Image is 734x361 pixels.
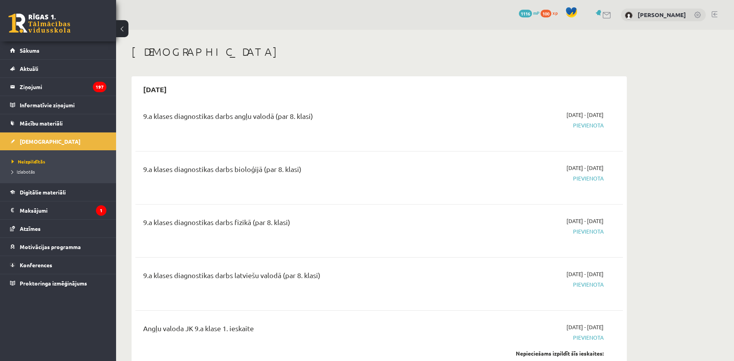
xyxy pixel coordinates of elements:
a: [PERSON_NAME] [638,11,686,19]
span: Digitālie materiāli [20,189,66,196]
i: 1 [96,205,106,216]
a: Digitālie materiāli [10,183,106,201]
span: Neizpildītās [12,158,45,165]
span: Atzīmes [20,225,41,232]
h2: [DATE] [135,80,175,98]
span: Pievienota [458,280,604,289]
div: 9.a klases diagnostikas darbs fizikā (par 8. klasi) [143,217,446,231]
span: mP [533,10,539,16]
span: 1116 [519,10,532,17]
div: Nepieciešams izpildīt šīs ieskaites: [458,349,604,358]
span: Pievienota [458,174,604,182]
span: Pievienota [458,121,604,129]
span: [DATE] - [DATE] [566,217,604,225]
div: Angļu valoda JK 9.a klase 1. ieskaite [143,323,446,337]
a: Sākums [10,41,106,59]
span: [DATE] - [DATE] [566,323,604,331]
span: Sākums [20,47,39,54]
span: Mācību materiāli [20,120,63,127]
legend: Informatīvie ziņojumi [20,96,106,114]
span: [DATE] - [DATE] [566,164,604,172]
a: Motivācijas programma [10,238,106,256]
a: Aktuāli [10,60,106,77]
a: Mācību materiāli [10,114,106,132]
span: xp [553,10,558,16]
div: 9.a klases diagnostikas darbs angļu valodā (par 8. klasi) [143,111,446,125]
i: 197 [93,82,106,92]
span: Proktoringa izmēģinājums [20,280,87,287]
div: 9.a klases diagnostikas darbs latviešu valodā (par 8. klasi) [143,270,446,284]
span: Izlabotās [12,168,35,175]
span: Pievienota [458,333,604,342]
span: [DATE] - [DATE] [566,270,604,278]
img: Ervīns Blonskis [625,12,633,19]
span: Motivācijas programma [20,243,81,250]
h1: [DEMOGRAPHIC_DATA] [132,45,627,58]
span: [DATE] - [DATE] [566,111,604,119]
a: 100 xp [541,10,561,16]
a: Atzīmes [10,220,106,237]
a: 1116 mP [519,10,539,16]
a: Rīgas 1. Tālmācības vidusskola [9,14,70,33]
a: Proktoringa izmēģinājums [10,274,106,292]
a: Maksājumi1 [10,201,106,219]
a: [DEMOGRAPHIC_DATA] [10,132,106,150]
legend: Ziņojumi [20,78,106,96]
span: [DEMOGRAPHIC_DATA] [20,138,80,145]
legend: Maksājumi [20,201,106,219]
div: 9.a klases diagnostikas darbs bioloģijā (par 8. klasi) [143,164,446,178]
a: Ziņojumi197 [10,78,106,96]
span: Aktuāli [20,65,38,72]
span: Pievienota [458,227,604,236]
a: Konferences [10,256,106,274]
span: Konferences [20,261,52,268]
a: Informatīvie ziņojumi [10,96,106,114]
a: Neizpildītās [12,158,108,165]
a: Izlabotās [12,168,108,175]
span: 100 [541,10,551,17]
